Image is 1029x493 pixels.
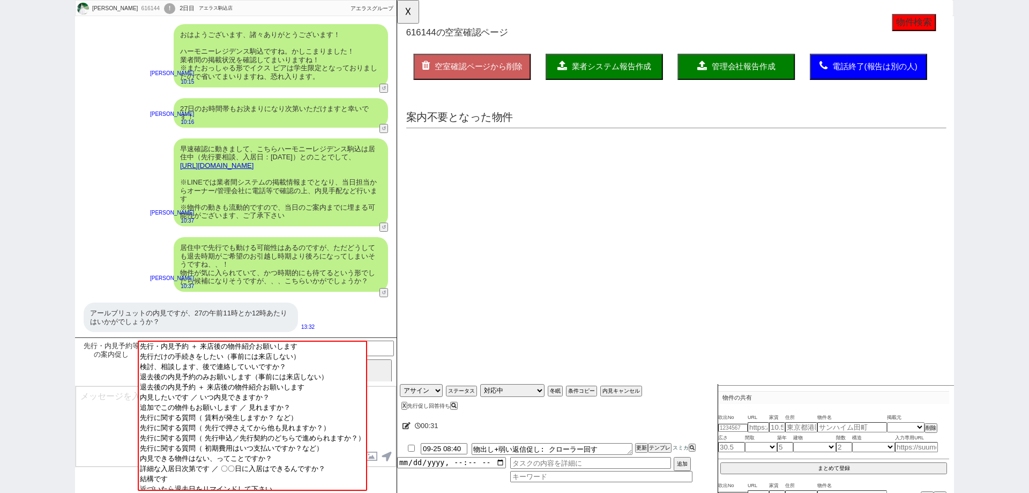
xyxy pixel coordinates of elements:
option: 先行に関する質問（ 賃料が発生しますか？ など） [139,413,366,423]
span: アエラスグループ [351,5,393,11]
option: 先行に関する質問（ 初期費用はいつ支払いですか？など） [139,444,366,454]
button: 物件検索 [532,15,579,33]
div: [PERSON_NAME] [91,4,138,13]
p: 案内不要となった物件 [10,118,591,134]
h1: の空室確認ページ [10,30,591,41]
p: [PERSON_NAME] [150,274,194,283]
p: 10:16 [150,118,194,127]
span: 住所 [785,414,817,422]
span: 掲載元 [887,414,901,422]
span: 先行・内見予約等の案内促し [80,342,142,358]
p: [PERSON_NAME] [150,209,194,217]
span: 電話終了(報告は別の人) [468,67,560,76]
input: 東京都港区海岸３ [785,422,817,432]
input: https://suumo.jp/chintai/jnc_000022489271 [895,442,938,452]
p: 10:37 [150,282,194,291]
input: キーワード [510,471,692,482]
input: 30.5 [718,442,745,452]
button: 内見キャンセル [600,386,642,396]
button: テンプレ [648,443,672,453]
button: 更新 [635,443,648,453]
span: 間取 [745,434,777,443]
span: 住所 [785,482,817,490]
span: 階数 [836,434,852,443]
button: X [401,402,407,410]
option: 詳細な入居日次第です ／ 〇〇日に入居はできるんですか？ [139,464,366,474]
span: 空室確認ページから削除 [41,67,135,76]
span: 物件名 [817,482,887,490]
div: ! [164,3,175,14]
option: 退去後の内見予約のみお願いします（事前には来店しない） [139,372,366,382]
p: 10:15 [150,78,194,86]
button: ↺ [379,84,388,93]
input: 2 [836,442,852,452]
button: ステータス [446,386,477,396]
button: ↺ [379,223,388,232]
span: 家賃 [769,482,785,490]
option: 検討、相談します、後で連絡していいですか？ [139,362,366,372]
button: 空室確認ページから削除 [18,58,144,86]
option: 先行に関する質問（ 先行申込／先行契約のどちらで進められますか？） [139,433,366,444]
span: 00:31 [421,422,438,430]
span: URL [748,482,769,490]
button: 条件コピー [566,386,597,396]
input: https://suumo.jp/chintai/jnc_000022489271 [748,422,769,432]
button: 電話終了(報告は別の人) [444,58,570,86]
span: 家賃 [769,414,785,422]
button: まとめて登録 [720,462,947,474]
input: 1234567 [718,424,748,432]
option: 退去後の内見予約 ＋ 来店後の物件紹介お願いします [139,382,366,393]
span: 築年 [777,434,793,443]
option: 内見したいです ／ いつ内見できますか？ [139,393,366,403]
button: 追加 [674,457,691,471]
option: 先行だけの手続きをしたい（事前には来店しない） [139,352,366,362]
div: アエラス駒込店 [199,4,233,13]
p: 13:32 [301,323,315,332]
span: 物件名 [817,414,887,422]
option: 内見できる物件はない、ってことですか？ [139,454,366,464]
div: おはようございます、諸々ありがとうございます！ ハーモニーレジデンス駒込ですね。かしこまりました！ 業者間の掲載状況を確認してまいりますね！ ※またおっしゃる形でイクス ピアは学生限定となってお... [174,24,388,87]
div: アールブリュットの内見ですが、27の午前11時とか12時あたりはいかがでしょうか？ [84,303,298,332]
button: 冬眠 [548,386,563,396]
div: 616144 [138,4,162,13]
span: 吹出No [718,414,748,422]
a: [URL][DOMAIN_NAME] [180,161,253,170]
span: 管理会社報告作成 [338,67,407,76]
input: タスクの内容を詳細に [510,457,671,469]
button: ↺ [379,124,388,133]
p: 物件の共有 [718,391,949,404]
option: 先行に関する質問（ 先行で押さえてから他も見れますか？） [139,423,366,433]
div: 先行促し回答待ち [401,403,460,409]
input: 5 [777,442,793,452]
input: サンハイム田町 [817,422,887,432]
input: 10.5 [769,422,785,432]
button: ↺ [379,288,388,297]
div: 早速確認に動きまして、こちらハーモニーレジデンス駒込は居住中（先行要相談、入居日：[DATE]）とのことでして、 ※LINEでは業者間システムの掲載情報までとなり、当日担当からオーナー/管理会社... [174,138,388,226]
div: 27日のお時間帯もお決まりになり次第いただけますと幸いです！ [174,98,388,128]
span: スミカ [672,445,689,451]
p: [PERSON_NAME] [150,110,194,119]
option: 追加でこの物件もお願いします ／ 見れますか？ [139,403,366,413]
div: 2日目 [180,4,195,13]
span: 入力専用URL [895,434,938,443]
button: 削除 [924,423,937,433]
button: 管理会社報告作成 [302,58,428,86]
span: URL [748,414,769,422]
div: 居住中で先行でも動ける可能性はあるのですが、ただどうしても退去時期がご希望のお引越し時期より後ろになってしまいそうですね、、！ 物件が気に入られていて、かつ時期的にも待てるという形でしたら候補に... [174,237,388,292]
span: 吹出No [718,482,748,490]
option: 先行・内見予約 ＋ 来店後の物件紹介お願いします [139,342,366,352]
span: 建物 [793,434,836,443]
span: 業者システム報告作成 [188,67,273,76]
p: 10:37 [150,217,194,225]
p: [PERSON_NAME] [150,69,194,78]
img: 0hPAKcf68iD25mGhFNN-txUBZKDARFa1Z8THtAXVIZUAtTK0w_SHoVCAcSWVoPIxw9Gn8UWlccUQxEbUBOMyAXUA9zWQc_eAg... [77,3,89,14]
span: 広さ [718,434,745,443]
button: 業者システム報告作成 [160,58,286,86]
span: 616144 [10,30,42,40]
span: 構造 [852,434,895,443]
option: 結構です [139,474,366,484]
